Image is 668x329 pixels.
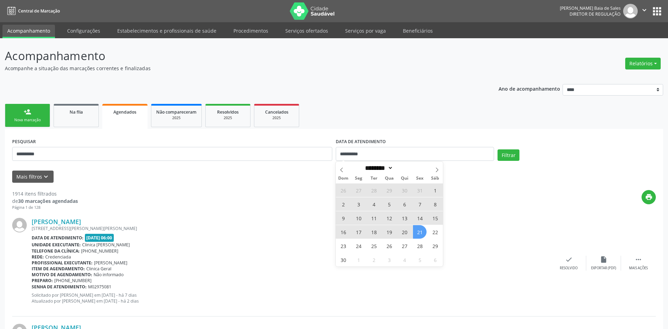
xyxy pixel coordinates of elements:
b: Item de agendamento: [32,266,85,272]
span: Novembro 21, 2025 [413,225,427,239]
span: Novembro 10, 2025 [352,211,365,225]
span: Novembro 19, 2025 [382,225,396,239]
span: Qua [382,176,397,181]
div: [PERSON_NAME] Baia de Sales [560,5,621,11]
span: Dom [336,176,351,181]
span: Seg [351,176,366,181]
span: Outubro 27, 2025 [352,183,365,197]
i: check [565,256,573,263]
p: Acompanhe a situação das marcações correntes e finalizadas [5,65,466,72]
button: print [642,190,656,204]
a: Acompanhamento [2,25,55,38]
span: Novembro 29, 2025 [428,239,442,253]
span: Dezembro 5, 2025 [413,253,427,266]
span: Novembro 25, 2025 [367,239,381,253]
button:  [638,4,651,18]
span: Novembro 24, 2025 [352,239,365,253]
span: Outubro 30, 2025 [398,183,411,197]
b: Data de atendimento: [32,235,83,241]
div: Página 1 de 128 [12,205,78,211]
strong: 30 marcações agendadas [18,198,78,204]
span: Diretor de regulação [570,11,621,17]
label: PESQUISAR [12,136,36,147]
a: Serviços ofertados [280,25,333,37]
span: Ter [366,176,382,181]
span: Outubro 31, 2025 [413,183,427,197]
span: Novembro 26, 2025 [382,239,396,253]
label: DATA DE ATENDIMENTO [336,136,386,147]
p: Solicitado por [PERSON_NAME] em [DATE] - há 7 dias Atualizado por [PERSON_NAME] em [DATE] - há 2 ... [32,292,551,304]
button: Mais filtroskeyboard_arrow_down [12,171,54,183]
span: Novembro 2, 2025 [336,197,350,211]
b: Profissional executante: [32,260,93,266]
span: Não compareceram [156,109,197,115]
i: insert_drive_file [600,256,607,263]
b: Preparo: [32,278,53,283]
div: Resolvido [560,266,578,271]
span: Novembro 28, 2025 [413,239,427,253]
span: Sáb [428,176,443,181]
span: Novembro 17, 2025 [352,225,365,239]
span: Novembro 7, 2025 [413,197,427,211]
span: Resolvidos [217,109,239,115]
p: Acompanhamento [5,47,466,65]
button: Filtrar [498,149,519,161]
div: de [12,197,78,205]
span: Agendados [113,109,136,115]
img: img [12,218,27,232]
span: Novembro 1, 2025 [428,183,442,197]
div: Mais ações [629,266,648,271]
a: Serviços por vaga [340,25,391,37]
div: 2025 [210,115,245,121]
span: Dezembro 3, 2025 [382,253,396,266]
p: Ano de acompanhamento [499,84,560,93]
b: Unidade executante: [32,242,81,248]
span: Credenciada [45,254,71,260]
div: 1914 itens filtrados [12,190,78,197]
span: [DATE] 06:00 [85,234,114,242]
span: Novembro 4, 2025 [367,197,381,211]
span: Clinica [PERSON_NAME] [82,242,130,248]
i: keyboard_arrow_down [42,173,50,181]
span: Clinica Geral [86,266,111,272]
b: Senha de atendimento: [32,284,87,290]
div: Nova marcação [10,117,45,123]
span: Novembro 8, 2025 [428,197,442,211]
span: Novembro 11, 2025 [367,211,381,225]
span: [PHONE_NUMBER] [54,278,92,283]
span: [PERSON_NAME] [94,260,127,266]
img: img [623,4,638,18]
span: Novembro 27, 2025 [398,239,411,253]
i:  [635,256,642,263]
span: Novembro 22, 2025 [428,225,442,239]
span: Novembro 12, 2025 [382,211,396,225]
span: [PHONE_NUMBER] [81,248,118,254]
span: Outubro 26, 2025 [336,183,350,197]
b: Rede: [32,254,44,260]
a: Central de Marcação [5,5,60,17]
span: Dezembro 6, 2025 [428,253,442,266]
span: Outubro 28, 2025 [367,183,381,197]
div: [STREET_ADDRESS][PERSON_NAME][PERSON_NAME] [32,225,551,231]
span: Dezembro 1, 2025 [352,253,365,266]
span: Dezembro 4, 2025 [398,253,411,266]
a: Beneficiários [398,25,438,37]
span: Novembro 20, 2025 [398,225,411,239]
div: Exportar (PDF) [591,266,616,271]
span: Sex [412,176,428,181]
b: Motivo de agendamento: [32,272,92,278]
b: Telefone da clínica: [32,248,80,254]
span: Novembro 5, 2025 [382,197,396,211]
a: Procedimentos [229,25,273,37]
button: Relatórios [625,58,661,69]
a: Estabelecimentos e profissionais de saúde [112,25,221,37]
span: Novembro 16, 2025 [336,225,350,239]
span: Novembro 23, 2025 [336,239,350,253]
a: [PERSON_NAME] [32,218,81,225]
span: Central de Marcação [18,8,60,14]
span: Dezembro 2, 2025 [367,253,381,266]
span: Cancelados [265,109,288,115]
div: person_add [24,108,31,116]
span: Novembro 15, 2025 [428,211,442,225]
span: M02975081 [88,284,111,290]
